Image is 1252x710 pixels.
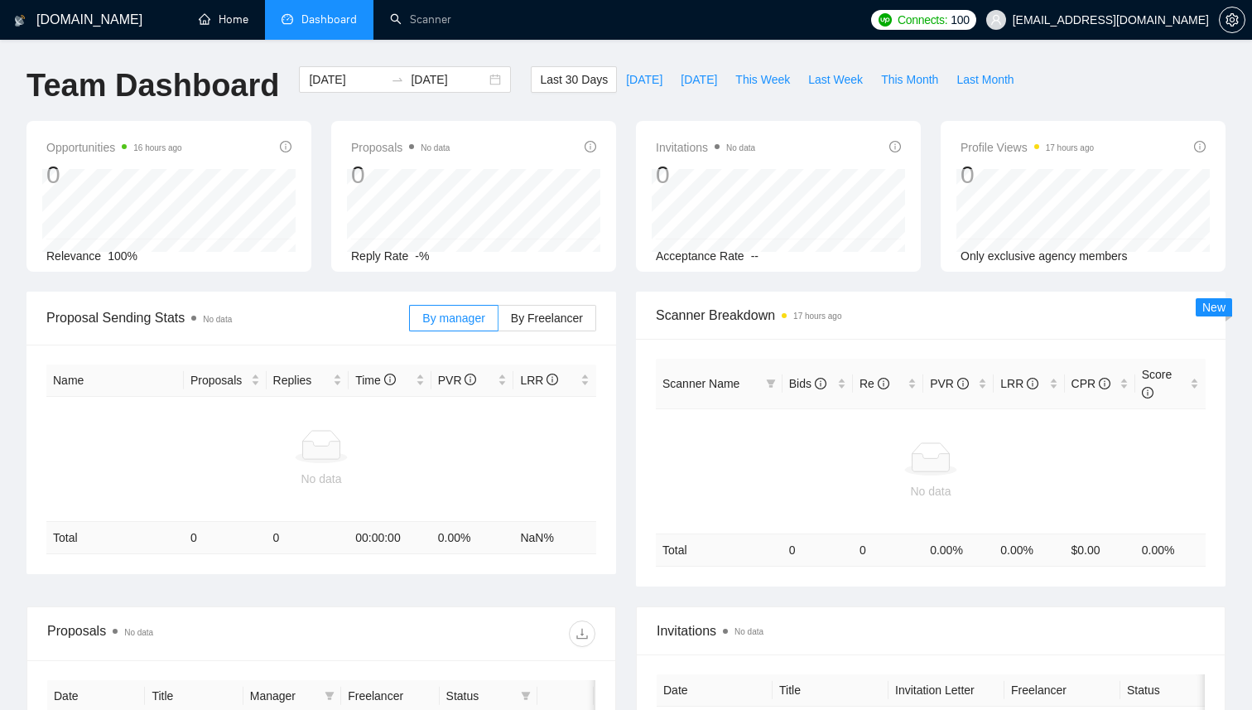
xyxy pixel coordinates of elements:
[391,73,404,86] span: to
[782,534,853,566] td: 0
[267,522,349,554] td: 0
[108,249,137,263] span: 100%
[518,683,534,708] span: filter
[990,14,1002,26] span: user
[1135,534,1206,566] td: 0.00 %
[1071,377,1110,390] span: CPR
[47,621,321,647] div: Proposals
[1065,534,1135,566] td: $ 0.00
[133,143,181,152] time: 16 hours ago
[351,138,450,157] span: Proposals
[570,627,595,640] span: download
[656,305,1206,326] span: Scanner Breakdown
[280,141,291,152] span: info-circle
[808,70,863,89] span: Last Week
[1027,378,1038,389] span: info-circle
[657,674,773,707] th: Date
[14,7,26,34] img: logo
[656,159,755,191] div: 0
[422,312,484,325] span: By manager
[815,378,826,389] span: info-circle
[282,13,293,25] span: dashboard
[656,138,755,157] span: Invitations
[415,249,429,263] span: -%
[734,627,763,636] span: No data
[1219,13,1245,27] a: setting
[751,249,758,263] span: --
[190,371,248,389] span: Proposals
[923,534,994,566] td: 0.00 %
[889,141,901,152] span: info-circle
[1046,143,1094,152] time: 17 hours ago
[681,70,717,89] span: [DATE]
[411,70,486,89] input: End date
[421,143,450,152] span: No data
[46,249,101,263] span: Relevance
[267,365,349,397] th: Replies
[662,482,1199,500] div: No data
[46,365,184,397] th: Name
[1004,674,1120,707] th: Freelancer
[872,66,947,93] button: This Month
[309,70,384,89] input: Start date
[569,621,595,647] button: download
[672,66,726,93] button: [DATE]
[513,522,596,554] td: NaN %
[124,628,153,637] span: No data
[662,377,739,390] span: Scanner Name
[203,315,232,324] span: No data
[735,70,790,89] span: This Week
[349,522,431,554] td: 00:00:00
[726,66,799,93] button: This Week
[773,674,888,707] th: Title
[465,374,476,385] span: info-circle
[325,691,335,701] span: filter
[46,307,409,328] span: Proposal Sending Stats
[351,249,408,263] span: Reply Rate
[1219,7,1245,33] button: setting
[951,11,969,29] span: 100
[384,374,396,385] span: info-circle
[726,143,755,152] span: No data
[1194,141,1206,152] span: info-circle
[994,534,1064,566] td: 0.00 %
[766,379,776,389] span: filter
[961,138,1094,157] span: Profile Views
[957,378,969,389] span: info-circle
[1142,368,1173,399] span: Score
[199,12,248,27] a: homeHome
[1142,387,1153,398] span: info-circle
[898,11,947,29] span: Connects:
[521,691,531,701] span: filter
[53,470,590,488] div: No data
[626,70,662,89] span: [DATE]
[947,66,1023,93] button: Last Month
[585,141,596,152] span: info-circle
[1196,654,1235,693] iframe: Intercom live chat
[879,13,892,27] img: upwork-logo.png
[355,374,395,387] span: Time
[321,683,338,708] span: filter
[961,249,1128,263] span: Only exclusive agency members
[789,377,826,390] span: Bids
[26,66,279,105] h1: Team Dashboard
[390,12,451,27] a: searchScanner
[547,374,558,385] span: info-circle
[431,522,514,554] td: 0.00 %
[184,522,267,554] td: 0
[273,371,330,389] span: Replies
[888,674,1004,707] th: Invitation Letter
[250,687,318,705] span: Manager
[1000,377,1038,390] span: LRR
[860,377,889,390] span: Re
[617,66,672,93] button: [DATE]
[351,159,450,191] div: 0
[391,73,404,86] span: swap-right
[656,534,782,566] td: Total
[46,159,182,191] div: 0
[657,621,1205,641] span: Invitations
[540,70,608,89] span: Last 30 Days
[1120,674,1236,707] th: Status
[881,70,938,89] span: This Month
[511,312,583,325] span: By Freelancer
